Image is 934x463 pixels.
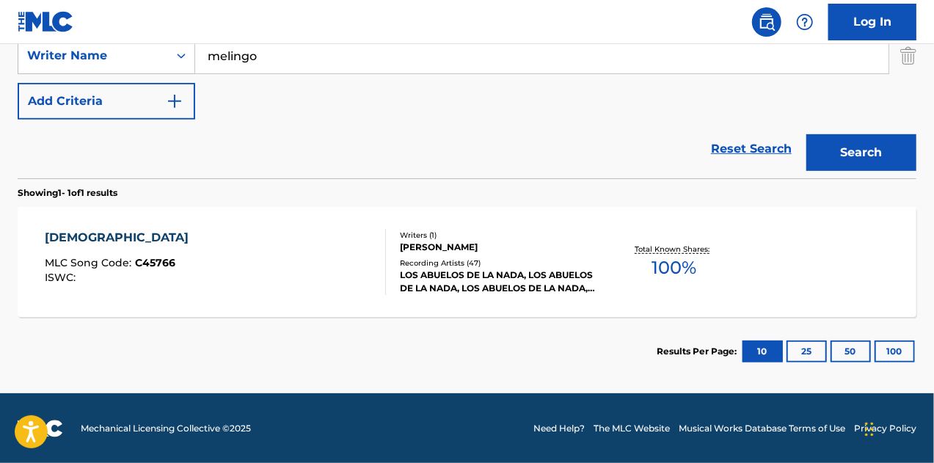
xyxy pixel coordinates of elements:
button: 10 [743,340,783,362]
a: Musical Works Database Terms of Use [679,422,845,435]
span: MLC Song Code : [45,256,135,269]
span: 100 % [652,255,697,281]
img: search [758,13,776,31]
p: Showing 1 - 1 of 1 results [18,186,117,200]
span: Mechanical Licensing Collective © 2025 [81,422,251,435]
div: Recording Artists ( 47 ) [400,258,599,269]
div: Writers ( 1 ) [400,230,599,241]
a: The MLC Website [594,422,670,435]
div: LOS ABUELOS DE LA NADA, LOS ABUELOS DE LA NADA, LOS ABUELOS DE LA NADA, LOS ABUELOS DE LA NADA, L... [400,269,599,295]
span: C45766 [135,256,175,269]
button: Add Criteria [18,83,195,120]
button: 100 [875,340,915,362]
a: Privacy Policy [854,422,916,435]
button: 50 [831,340,871,362]
img: MLC Logo [18,11,74,32]
img: logo [18,420,63,437]
img: 9d2ae6d4665cec9f34b9.svg [166,92,183,110]
a: Log In [828,4,916,40]
a: Public Search [752,7,781,37]
div: Writer Name [27,47,159,65]
button: 25 [787,340,827,362]
button: Search [806,134,916,171]
img: help [796,13,814,31]
a: [DEMOGRAPHIC_DATA]MLC Song Code:C45766ISWC:Writers (1)[PERSON_NAME]Recording Artists (47)LOS ABUE... [18,207,916,317]
span: ISWC : [45,271,79,284]
a: Need Help? [533,422,585,435]
div: Drag [865,407,874,451]
iframe: Chat Widget [861,393,934,463]
p: Results Per Page: [657,345,740,358]
div: [DEMOGRAPHIC_DATA] [45,229,196,247]
div: [PERSON_NAME] [400,241,599,254]
p: Total Known Shares: [635,244,714,255]
img: Delete Criterion [900,37,916,74]
div: Help [790,7,820,37]
a: Reset Search [704,133,799,165]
